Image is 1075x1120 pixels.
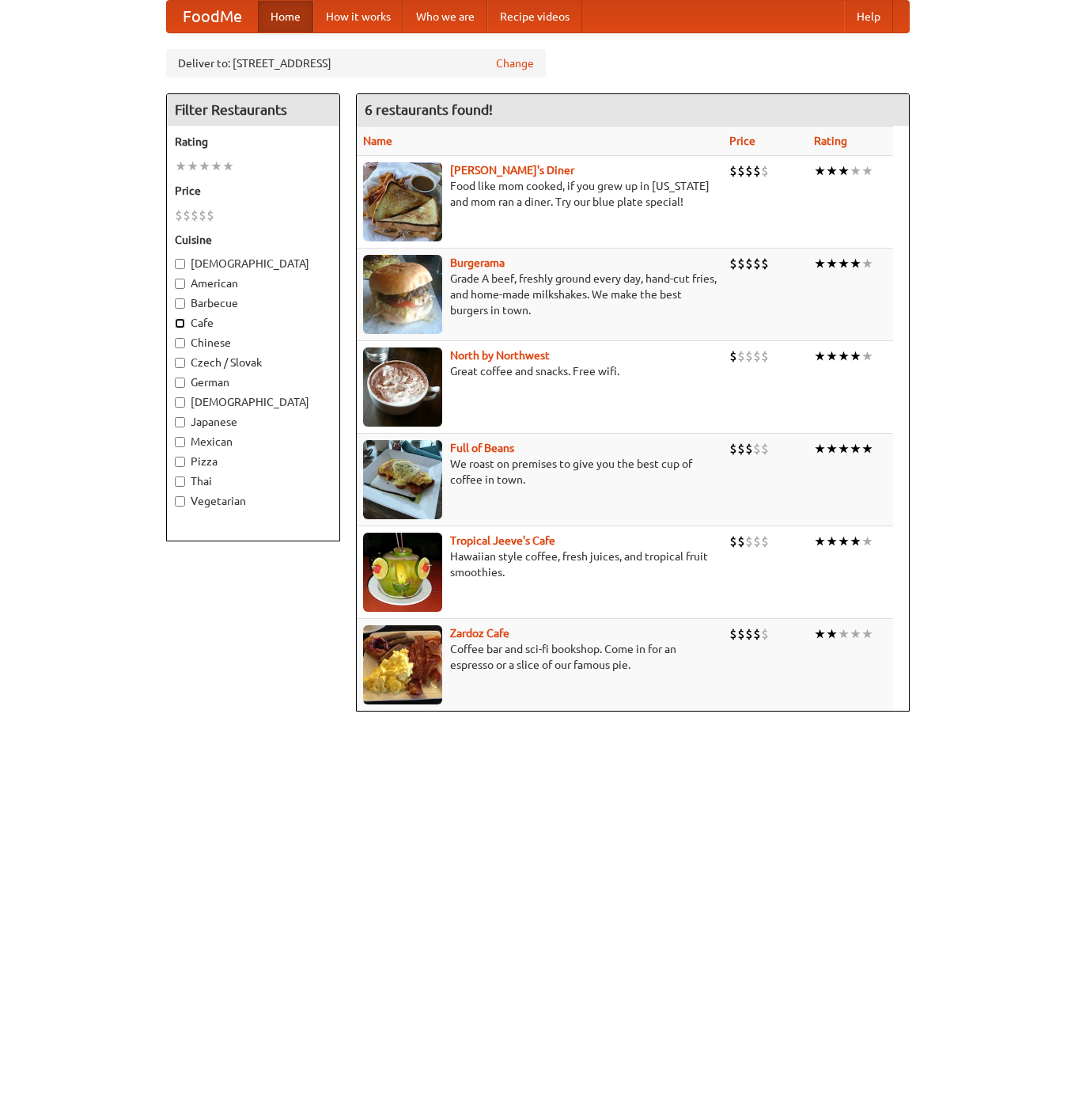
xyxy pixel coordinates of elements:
[363,549,717,580] p: Hawaiian style coffee, fresh juices, and tropical fruit smoothies.
[761,625,769,643] li: $
[450,349,550,362] a: North by Northwest
[761,347,769,365] li: $
[838,162,850,180] li: ★
[365,102,493,117] ng-pluralize: 6 restaurants found!
[167,1,258,32] a: FoodMe
[363,533,442,612] img: jeeves.jpg
[826,162,838,180] li: ★
[861,162,873,180] li: ★
[838,440,850,457] li: ★
[737,255,745,272] li: $
[175,473,331,489] label: Thai
[753,255,761,272] li: $
[826,347,838,365] li: ★
[450,256,505,269] a: Burgerama
[753,625,761,643] li: $
[175,457,185,467] input: Pizza
[175,358,185,368] input: Czech / Slovak
[363,135,392,147] a: Name
[729,135,755,147] a: Price
[363,440,442,519] img: beans.jpg
[450,164,574,177] a: [PERSON_NAME]'s Diner
[175,338,185,348] input: Chinese
[838,625,850,643] li: ★
[175,207,183,224] li: $
[175,417,185,427] input: Japanese
[826,440,838,457] li: ★
[167,94,339,126] h4: Filter Restaurants
[737,533,745,550] li: $
[175,335,331,351] label: Chinese
[753,162,761,180] li: $
[187,158,199,175] li: ★
[753,440,761,457] li: $
[191,207,199,224] li: $
[496,55,534,71] a: Change
[745,255,753,272] li: $
[363,625,442,704] img: zardoz.jpg
[166,49,546,78] div: Deliver to: [STREET_ADDRESS]
[850,255,861,272] li: ★
[175,279,185,289] input: American
[363,641,717,673] p: Coffee bar and sci-fi bookshop. Come in for an espresso or a slice of our famous pie.
[745,162,753,180] li: $
[814,135,847,147] a: Rating
[450,442,514,454] a: Full of Beans
[729,162,737,180] li: $
[814,625,826,643] li: ★
[850,347,861,365] li: ★
[850,533,861,550] li: ★
[183,207,191,224] li: $
[737,440,745,457] li: $
[737,625,745,643] li: $
[814,347,826,365] li: ★
[838,533,850,550] li: ★
[861,533,873,550] li: ★
[850,440,861,457] li: ★
[363,178,717,210] p: Food like mom cooked, if you grew up in [US_STATE] and mom ran a diner. Try our blue plate special!
[175,414,331,430] label: Japanese
[175,454,331,469] label: Pizza
[206,207,214,224] li: $
[222,158,234,175] li: ★
[850,625,861,643] li: ★
[850,162,861,180] li: ★
[737,347,745,365] li: $
[729,440,737,457] li: $
[861,625,873,643] li: ★
[826,533,838,550] li: ★
[199,207,206,224] li: $
[175,378,185,388] input: German
[450,534,555,547] a: Tropical Jeeve's Cafe
[175,434,331,450] label: Mexican
[363,255,442,334] img: burgerama.jpg
[175,374,331,390] label: German
[844,1,893,32] a: Help
[175,437,185,447] input: Mexican
[487,1,582,32] a: Recipe videos
[753,347,761,365] li: $
[745,347,753,365] li: $
[363,347,442,427] img: north.jpg
[814,255,826,272] li: ★
[729,255,737,272] li: $
[175,158,187,175] li: ★
[826,255,838,272] li: ★
[838,347,850,365] li: ★
[175,493,331,509] label: Vegetarian
[838,255,850,272] li: ★
[175,496,185,507] input: Vegetarian
[729,533,737,550] li: $
[761,440,769,457] li: $
[729,625,737,643] li: $
[175,318,185,328] input: Cafe
[761,255,769,272] li: $
[175,476,185,487] input: Thai
[826,625,838,643] li: ★
[313,1,403,32] a: How it works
